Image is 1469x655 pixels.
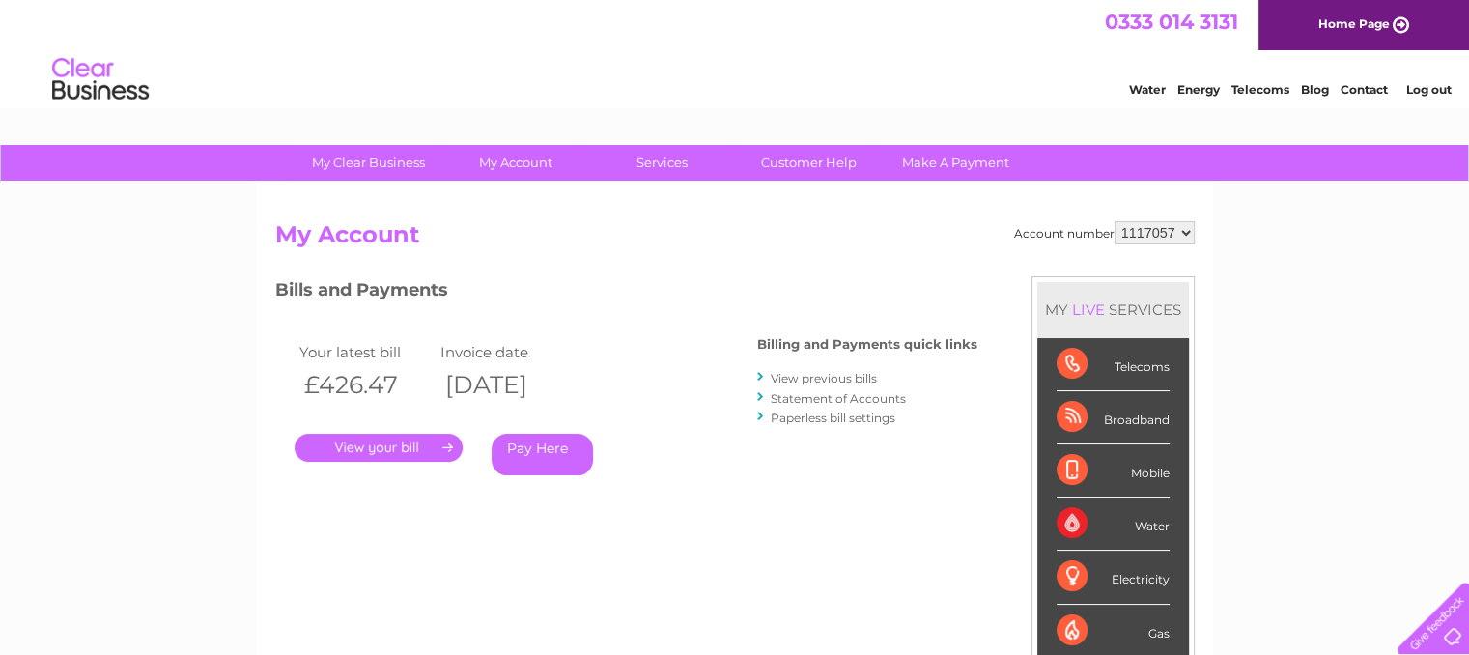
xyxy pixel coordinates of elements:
a: . [295,434,463,462]
a: Pay Here [492,434,593,475]
a: My Account [436,145,595,181]
h3: Bills and Payments [275,276,977,310]
div: Clear Business is a trading name of Verastar Limited (registered in [GEOGRAPHIC_DATA] No. 3667643... [279,11,1192,94]
div: Telecoms [1057,338,1170,391]
a: Customer Help [729,145,889,181]
td: Your latest bill [295,339,436,365]
img: logo.png [51,50,150,109]
a: Log out [1405,82,1451,97]
div: MY SERVICES [1037,282,1189,337]
td: Invoice date [436,339,577,365]
a: Paperless bill settings [771,411,895,425]
a: 0333 014 3131 [1105,10,1238,34]
a: Water [1129,82,1166,97]
a: Services [582,145,742,181]
div: Electricity [1057,551,1170,604]
a: Telecoms [1231,82,1289,97]
th: £426.47 [295,365,436,405]
a: Energy [1177,82,1220,97]
a: Make A Payment [876,145,1035,181]
div: LIVE [1068,300,1109,319]
th: [DATE] [436,365,577,405]
h2: My Account [275,221,1195,258]
div: Water [1057,498,1170,551]
a: Blog [1301,82,1329,97]
a: My Clear Business [289,145,448,181]
a: Statement of Accounts [771,391,906,406]
h4: Billing and Payments quick links [757,337,977,352]
a: Contact [1341,82,1388,97]
div: Mobile [1057,444,1170,498]
div: Account number [1014,221,1195,244]
a: View previous bills [771,371,877,385]
div: Broadband [1057,391,1170,444]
